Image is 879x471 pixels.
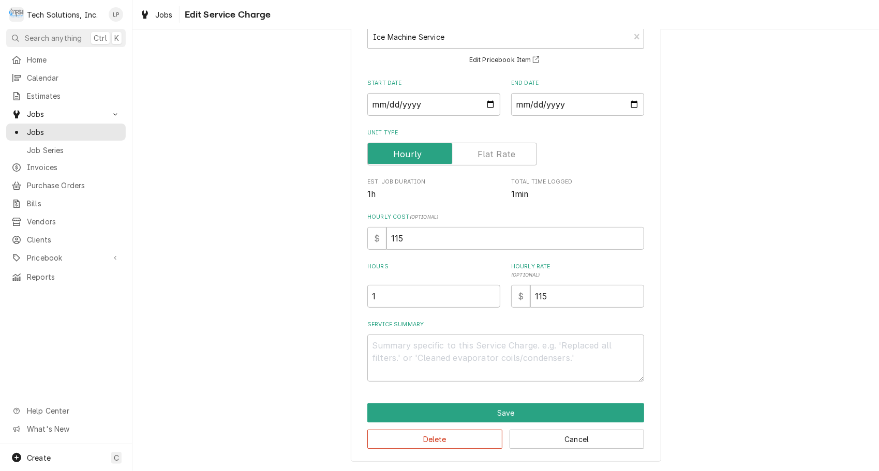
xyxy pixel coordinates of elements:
button: Search anythingCtrlK [6,29,126,47]
span: K [114,33,119,43]
div: Service Summary [367,321,644,382]
div: Start Date [367,79,500,116]
label: Hours [367,263,500,279]
span: Total Time Logged [511,178,644,186]
div: Lisa Paschal's Avatar [109,7,123,22]
span: Jobs [27,127,121,138]
span: Estimates [27,90,121,101]
div: Est. Job Duration [367,178,500,200]
a: Invoices [6,159,126,176]
div: Button Group Row [367,403,644,422]
span: Total Time Logged [511,188,644,201]
span: Est. Job Duration [367,178,500,186]
a: Calendar [6,69,126,86]
div: $ [367,227,386,250]
span: Purchase Orders [27,180,121,191]
a: Clients [6,231,126,248]
div: T [9,7,24,22]
div: End Date [511,79,644,116]
label: Hourly Rate [511,263,644,279]
a: Go to Jobs [6,105,126,123]
span: Clients [27,234,121,245]
span: Jobs [155,9,173,20]
div: Total Time Logged [511,178,644,200]
button: Edit Pricebook Item [468,54,544,67]
div: Unit Type [367,129,644,165]
span: Job Series [27,145,121,156]
a: Vendors [6,213,126,230]
a: Jobs [6,124,126,141]
div: LP [109,7,123,22]
div: Short Description [367,15,644,66]
div: $ [511,285,530,308]
a: Reports [6,268,126,285]
a: Home [6,51,126,68]
div: [object Object] [511,263,644,308]
a: Estimates [6,87,126,104]
a: Go to Pricebook [6,249,126,266]
span: Jobs [27,109,105,119]
div: Button Group Row [367,422,644,449]
span: Help Center [27,405,120,416]
a: Bills [6,195,126,212]
a: Job Series [6,142,126,159]
a: Purchase Orders [6,177,126,194]
label: Hourly Cost [367,213,644,221]
span: 1min [511,189,529,199]
button: Cancel [510,430,645,449]
span: What's New [27,423,120,434]
span: ( optional ) [410,214,439,220]
span: Ctrl [94,33,107,43]
button: Save [367,403,644,422]
span: Search anything [25,33,82,43]
label: Service Summary [367,321,644,329]
div: Hourly Cost [367,213,644,250]
label: Start Date [367,79,500,87]
input: yyyy-mm-dd [367,93,500,116]
span: Calendar [27,72,121,83]
div: Button Group [367,403,644,449]
span: Invoices [27,162,121,173]
a: Go to What's New [6,420,126,437]
span: Vendors [27,216,121,227]
span: C [114,452,119,463]
div: Tech Solutions, Inc.'s Avatar [9,7,24,22]
span: Bills [27,198,121,209]
input: yyyy-mm-dd [511,93,644,116]
div: Tech Solutions, Inc. [27,9,98,20]
label: End Date [511,79,644,87]
span: ( optional ) [511,272,540,278]
span: Est. Job Duration [367,188,500,201]
span: Create [27,453,51,462]
button: Delete [367,430,502,449]
a: Go to Help Center [6,402,126,419]
span: 1h [367,189,376,199]
div: [object Object] [367,263,500,308]
span: Pricebook [27,252,105,263]
span: Reports [27,271,121,282]
a: Jobs [136,6,177,23]
label: Unit Type [367,129,644,137]
span: Edit Service Charge [182,8,271,22]
span: Home [27,54,121,65]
